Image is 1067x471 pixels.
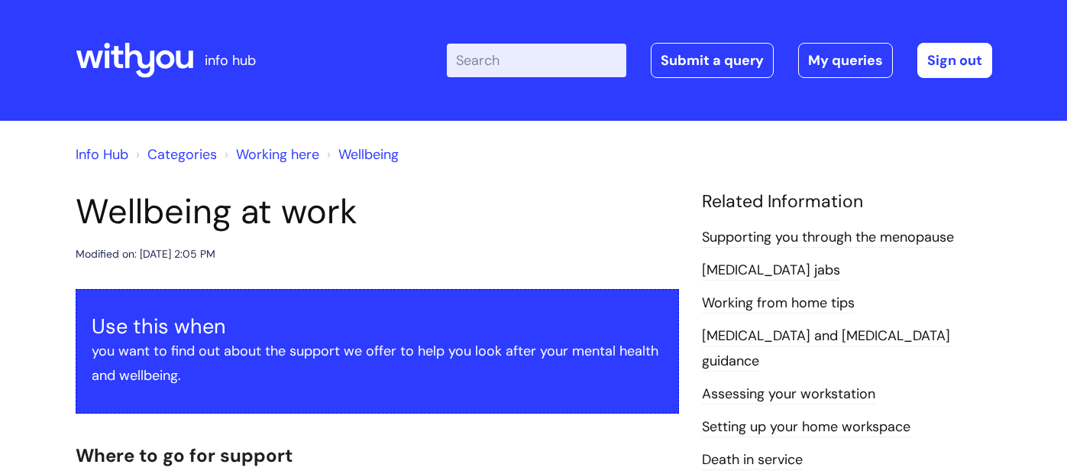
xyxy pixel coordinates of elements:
[651,43,774,78] a: Submit a query
[76,443,293,467] span: Where to go for support
[702,261,840,281] a: [MEDICAL_DATA] jabs
[447,44,626,77] input: Search
[702,191,992,213] h4: Related Information
[132,142,217,167] li: Solution home
[76,191,679,232] h1: Wellbeing at work
[702,228,954,248] a: Supporting you through the menopause
[205,48,256,73] p: info hub
[702,450,803,470] a: Death in service
[221,142,319,167] li: Working here
[702,294,855,313] a: Working from home tips
[76,145,128,164] a: Info Hub
[702,326,950,371] a: [MEDICAL_DATA] and [MEDICAL_DATA] guidance
[236,145,319,164] a: Working here
[92,314,663,339] h3: Use this when
[917,43,992,78] a: Sign out
[147,145,217,164] a: Categories
[338,145,399,164] a: Wellbeing
[92,339,663,388] p: you want to find out about the support we offer to help you look after your mental health and wel...
[323,142,399,167] li: Wellbeing
[76,245,215,264] div: Modified on: [DATE] 2:05 PM
[702,385,875,404] a: Assessing your workstation
[798,43,893,78] a: My queries
[702,417,910,437] a: Setting up your home workspace
[447,43,992,78] div: | -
